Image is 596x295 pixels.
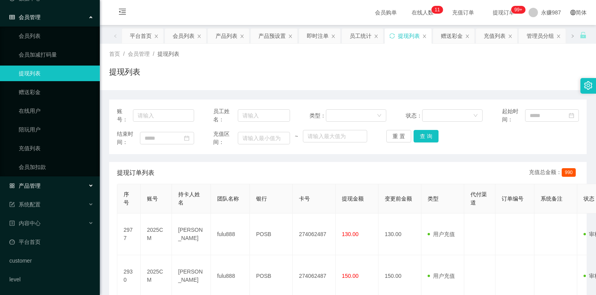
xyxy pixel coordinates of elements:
[584,81,592,90] i: 图标: setting
[141,213,172,255] td: 2025CM
[290,132,303,140] span: ~
[303,130,367,142] input: 请输入最大值为
[256,195,267,202] span: 银行
[153,51,154,57] span: /
[117,107,133,124] span: 账号：
[342,273,359,279] span: 150.00
[350,28,371,43] div: 员工统计
[213,130,238,146] span: 充值区间：
[293,213,336,255] td: 274062487
[173,28,195,43] div: 会员列表
[437,6,440,14] p: 1
[250,213,293,255] td: POSB
[19,159,94,175] a: 会员加扣款
[569,113,574,118] i: 图标: calendar
[133,109,194,122] input: 请输入
[502,107,525,124] span: 起始时间：
[541,195,562,202] span: 系统备注
[465,34,470,39] i: 图标: close
[389,33,395,39] i: 图标: sync
[428,231,455,237] span: 用户充值
[130,28,152,43] div: 平台首页
[124,191,129,206] span: 序号
[9,220,41,226] span: 内容中心
[428,273,455,279] span: 用户充值
[342,195,364,202] span: 提现金额
[502,195,523,202] span: 订单编号
[9,234,94,250] a: 图标: dashboard平台首页
[9,220,15,226] i: 图标: profile
[408,10,437,15] span: 在线人数
[19,103,94,119] a: 在线用户
[374,34,378,39] i: 图标: close
[19,140,94,156] a: 充值列表
[9,183,15,188] i: 图标: appstore-o
[378,213,421,255] td: 130.00
[19,84,94,100] a: 赠送彩金
[9,183,41,189] span: 产品管理
[299,195,310,202] span: 卡号
[9,272,94,287] a: level
[508,34,513,39] i: 图标: close
[489,10,518,15] span: 提现订单
[473,113,478,119] i: 图标: down
[9,202,15,207] i: 图标: form
[406,112,422,120] span: 状态：
[109,51,120,57] span: 首页
[184,135,189,141] i: 图标: calendar
[470,191,487,206] span: 代付渠道
[213,107,238,124] span: 员工姓名：
[197,34,202,39] i: 图标: close
[19,122,94,137] a: 陪玩用户
[422,34,427,39] i: 图标: close
[238,109,290,122] input: 请输入
[556,34,561,39] i: 图标: close
[217,195,239,202] span: 团队名称
[386,130,411,142] button: 重 置
[377,113,382,119] i: 图标: down
[584,195,594,202] span: 状态
[109,66,140,78] h1: 提现列表
[154,34,159,39] i: 图标: close
[414,130,439,142] button: 查 询
[385,195,412,202] span: 变更前金额
[117,130,140,146] span: 结束时间：
[216,28,237,43] div: 产品列表
[211,213,250,255] td: fulu888
[157,51,179,57] span: 提现列表
[19,66,94,81] a: 提现列表
[178,191,200,206] span: 持卡人姓名
[441,28,463,43] div: 赠送彩金
[258,28,286,43] div: 产品预设置
[331,34,336,39] i: 图标: close
[307,28,329,43] div: 即时注单
[117,213,141,255] td: 2977
[435,6,437,14] p: 1
[109,0,136,25] i: 图标: menu-fold
[9,14,15,20] i: 图标: table
[147,195,158,202] span: 账号
[19,47,94,62] a: 会员加减打码量
[117,168,154,178] span: 提现订单列表
[428,195,439,202] span: 类型
[238,132,290,144] input: 请输入最小值为
[432,6,443,14] sup: 11
[113,34,117,38] i: 图标: left
[527,28,554,43] div: 管理员分组
[580,32,587,39] i: 图标: unlock
[172,213,211,255] td: [PERSON_NAME]
[342,231,359,237] span: 130.00
[9,253,94,268] a: customer
[9,201,41,208] span: 系统配置
[398,28,420,43] div: 提现列表
[529,168,579,178] div: 充值总金额：
[309,112,326,120] span: 类型：
[128,51,150,57] span: 会员管理
[571,34,575,38] i: 图标: right
[570,10,576,15] i: 图标: global
[19,28,94,44] a: 会员列表
[9,14,41,20] span: 会员管理
[123,51,125,57] span: /
[288,34,293,39] i: 图标: close
[511,6,525,14] sup: 184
